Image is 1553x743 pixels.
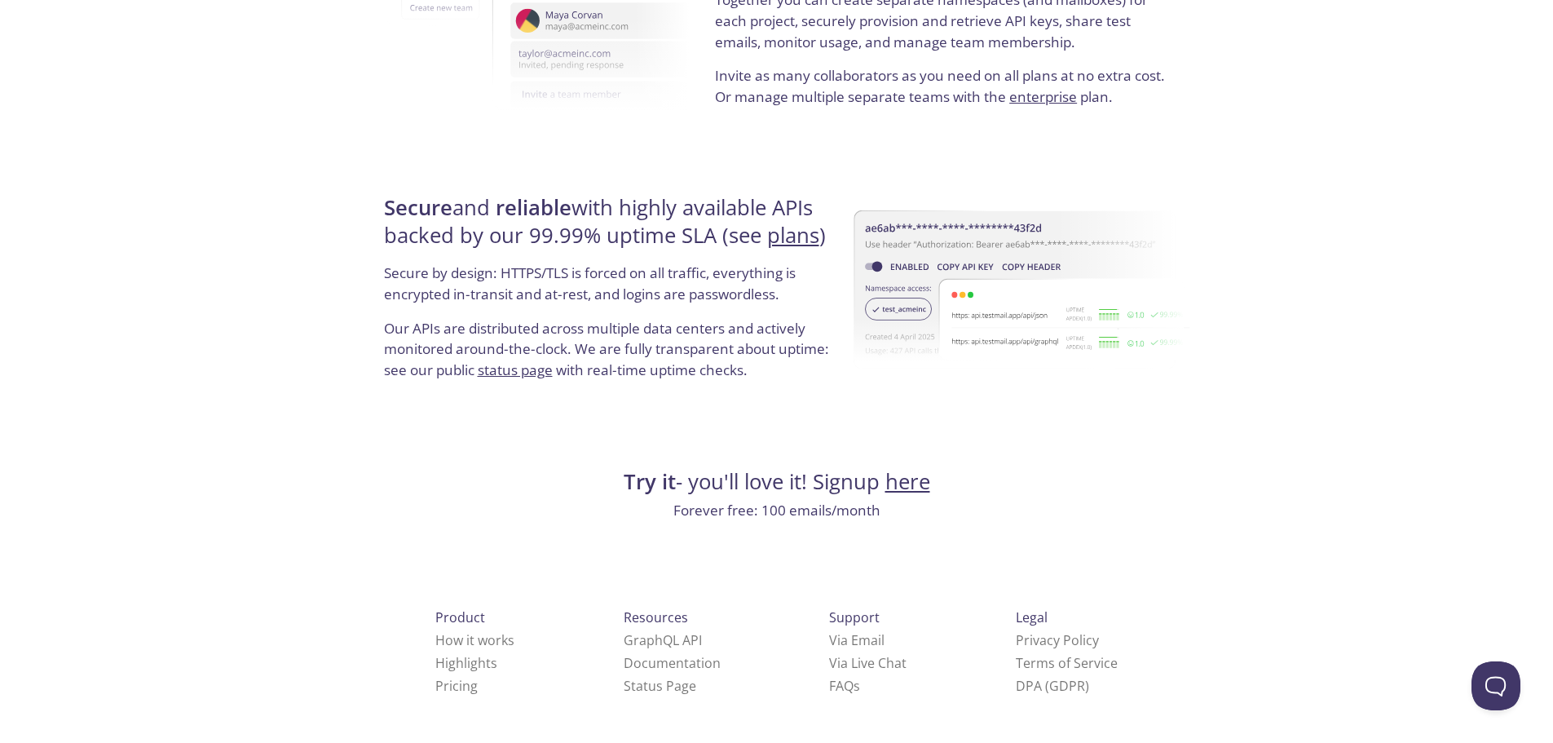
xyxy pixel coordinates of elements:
[384,318,838,394] p: Our APIs are distributed across multiple data centers and actively monitored around-the-clock. We...
[829,654,907,672] a: Via Live Chat
[384,193,452,222] strong: Secure
[379,500,1175,521] p: Forever free: 100 emails/month
[624,631,702,649] a: GraphQL API
[1009,87,1077,106] a: enterprise
[829,608,880,626] span: Support
[854,159,1189,421] img: uptime
[435,608,485,626] span: Product
[624,467,676,496] strong: Try it
[829,631,885,649] a: Via Email
[624,608,688,626] span: Resources
[435,654,497,672] a: Highlights
[885,467,930,496] a: here
[854,677,860,695] span: s
[829,677,860,695] a: FAQ
[1016,608,1048,626] span: Legal
[624,677,696,695] a: Status Page
[624,654,721,672] a: Documentation
[1016,654,1118,672] a: Terms of Service
[1016,631,1099,649] a: Privacy Policy
[435,677,478,695] a: Pricing
[435,631,514,649] a: How it works
[384,263,838,317] p: Secure by design: HTTPS/TLS is forced on all traffic, everything is encrypted in-transit and at-r...
[478,360,553,379] a: status page
[384,194,838,263] h4: and with highly available APIs backed by our 99.99% uptime SLA (see )
[715,65,1169,107] p: Invite as many collaborators as you need on all plans at no extra cost. Or manage multiple separa...
[1016,677,1089,695] a: DPA (GDPR)
[767,221,819,250] a: plans
[496,193,571,222] strong: reliable
[1471,661,1520,710] iframe: Help Scout Beacon - Open
[379,468,1175,496] h4: - you'll love it! Signup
